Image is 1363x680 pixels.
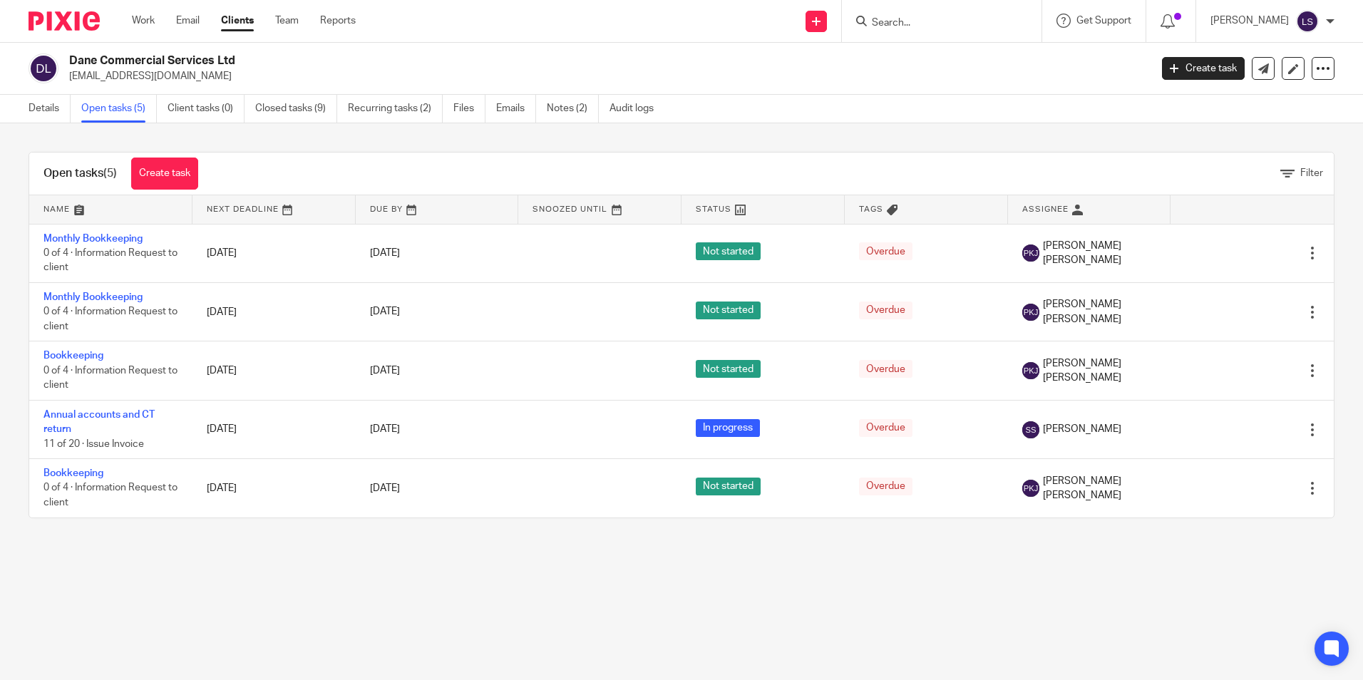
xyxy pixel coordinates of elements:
[192,459,356,517] td: [DATE]
[29,53,58,83] img: svg%3E
[1043,239,1157,268] span: [PERSON_NAME] [PERSON_NAME]
[496,95,536,123] a: Emails
[870,17,999,30] input: Search
[696,419,760,437] span: In progress
[69,69,1141,83] p: [EMAIL_ADDRESS][DOMAIN_NAME]
[370,483,400,493] span: [DATE]
[132,14,155,28] a: Work
[43,439,144,449] span: 11 of 20 · Issue Invoice
[1043,297,1157,326] span: [PERSON_NAME] [PERSON_NAME]
[1296,10,1319,33] img: svg%3E
[43,468,103,478] a: Bookkeeping
[370,248,400,258] span: [DATE]
[43,366,178,391] span: 0 of 4 · Information Request to client
[43,248,178,273] span: 0 of 4 · Information Request to client
[610,95,664,123] a: Audit logs
[176,14,200,28] a: Email
[1300,168,1323,178] span: Filter
[1043,356,1157,386] span: [PERSON_NAME] [PERSON_NAME]
[696,205,731,213] span: Status
[859,302,912,319] span: Overdue
[43,292,143,302] a: Monthly Bookkeeping
[1022,304,1039,321] img: svg%3E
[696,360,761,378] span: Not started
[859,360,912,378] span: Overdue
[192,282,356,341] td: [DATE]
[81,95,157,123] a: Open tasks (5)
[370,366,400,376] span: [DATE]
[859,242,912,260] span: Overdue
[1022,362,1039,379] img: svg%3E
[221,14,254,28] a: Clients
[43,234,143,244] a: Monthly Bookkeeping
[43,351,103,361] a: Bookkeeping
[547,95,599,123] a: Notes (2)
[255,95,337,123] a: Closed tasks (9)
[275,14,299,28] a: Team
[1043,474,1157,503] span: [PERSON_NAME] [PERSON_NAME]
[168,95,245,123] a: Client tasks (0)
[348,95,443,123] a: Recurring tasks (2)
[131,158,198,190] a: Create task
[1022,244,1039,262] img: svg%3E
[859,478,912,495] span: Overdue
[192,341,356,400] td: [DATE]
[320,14,356,28] a: Reports
[29,11,100,31] img: Pixie
[1043,422,1121,436] span: [PERSON_NAME]
[29,95,71,123] a: Details
[43,483,178,508] span: 0 of 4 · Information Request to client
[453,95,485,123] a: Files
[43,307,178,332] span: 0 of 4 · Information Request to client
[192,400,356,458] td: [DATE]
[103,168,117,179] span: (5)
[1162,57,1245,80] a: Create task
[192,224,356,282] td: [DATE]
[696,242,761,260] span: Not started
[1210,14,1289,28] p: [PERSON_NAME]
[859,419,912,437] span: Overdue
[696,302,761,319] span: Not started
[1076,16,1131,26] span: Get Support
[1022,480,1039,497] img: svg%3E
[69,53,926,68] h2: Dane Commercial Services Ltd
[696,478,761,495] span: Not started
[1022,421,1039,438] img: svg%3E
[533,205,607,213] span: Snoozed Until
[43,410,155,434] a: Annual accounts and CT return
[859,205,883,213] span: Tags
[370,424,400,434] span: [DATE]
[43,166,117,181] h1: Open tasks
[370,307,400,317] span: [DATE]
